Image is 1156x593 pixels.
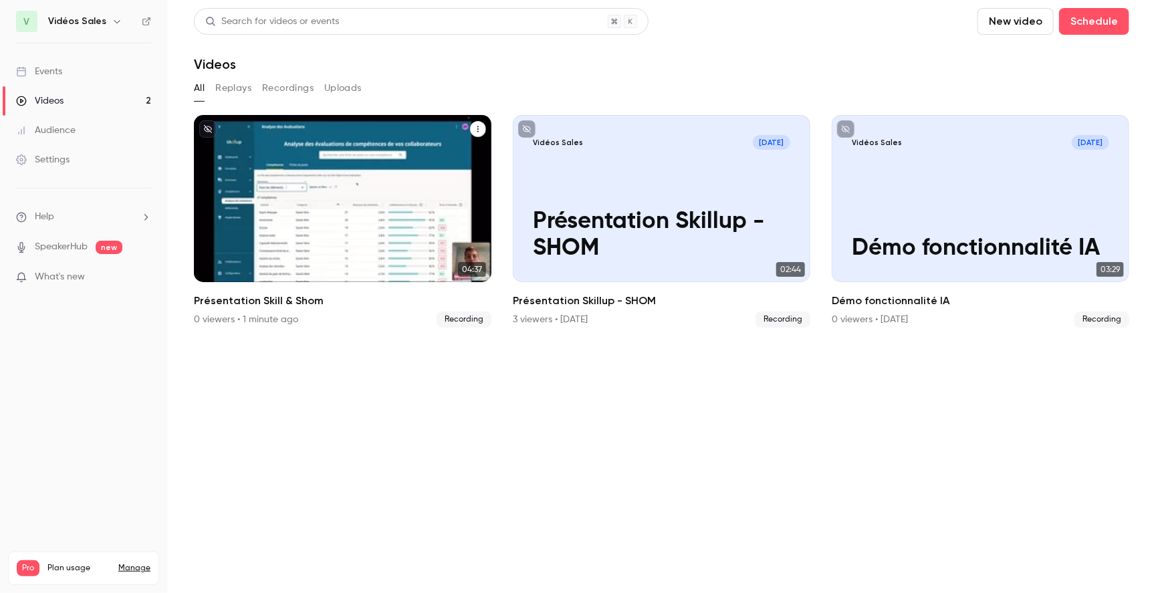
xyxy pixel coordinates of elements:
[977,8,1054,35] button: New video
[96,241,122,254] span: new
[852,235,1109,262] p: Démo fonctionnalité IA
[205,15,339,29] div: Search for videos or events
[194,8,1129,585] section: Videos
[832,293,1129,309] h2: Démo fonctionnalité IA
[513,115,810,328] li: Présentation Skillup - SHOM
[1072,135,1109,150] span: [DATE]
[199,120,217,138] button: unpublished
[35,210,54,224] span: Help
[16,210,151,224] li: help-dropdown-opener
[458,262,486,277] span: 04:37
[832,115,1129,328] a: Vidéos Sales[DATE]Démo fonctionnalité IA03:29Démo fonctionnalité IA0 viewers • [DATE]Recording
[324,78,362,99] button: Uploads
[513,293,810,309] h2: Présentation Skillup - SHOM
[852,138,902,148] p: Vidéos Sales
[24,15,30,29] span: V
[1074,312,1129,328] span: Recording
[194,115,1129,328] ul: Videos
[753,135,790,150] span: [DATE]
[118,563,150,574] a: Manage
[776,262,805,277] span: 02:44
[832,313,908,326] div: 0 viewers • [DATE]
[437,312,491,328] span: Recording
[35,240,88,254] a: SpeakerHub
[837,120,854,138] button: unpublished
[17,560,39,576] span: Pro
[1096,262,1124,277] span: 03:29
[16,94,64,108] div: Videos
[194,313,298,326] div: 0 viewers • 1 minute ago
[194,115,491,328] a: 04:37Présentation Skill & Shom0 viewers • 1 minute agoRecording
[194,78,205,99] button: All
[194,293,491,309] h2: Présentation Skill & Shom
[135,271,151,283] iframe: Noticeable Trigger
[262,78,314,99] button: Recordings
[756,312,810,328] span: Recording
[1059,8,1129,35] button: Schedule
[194,115,491,328] li: Présentation Skill & Shom
[513,313,588,326] div: 3 viewers • [DATE]
[16,124,76,137] div: Audience
[16,65,62,78] div: Events
[533,138,583,148] p: Vidéos Sales
[48,15,106,28] h6: Vidéos Sales
[16,153,70,166] div: Settings
[513,115,810,328] a: Vidéos Sales[DATE]Présentation Skillup - SHOM02:44Présentation Skillup - SHOM3 viewers • [DATE]Re...
[215,78,251,99] button: Replays
[47,563,110,574] span: Plan usage
[194,56,236,72] h1: Videos
[35,270,85,284] span: What's new
[533,209,790,263] p: Présentation Skillup - SHOM
[518,120,536,138] button: unpublished
[832,115,1129,328] li: Démo fonctionnalité IA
